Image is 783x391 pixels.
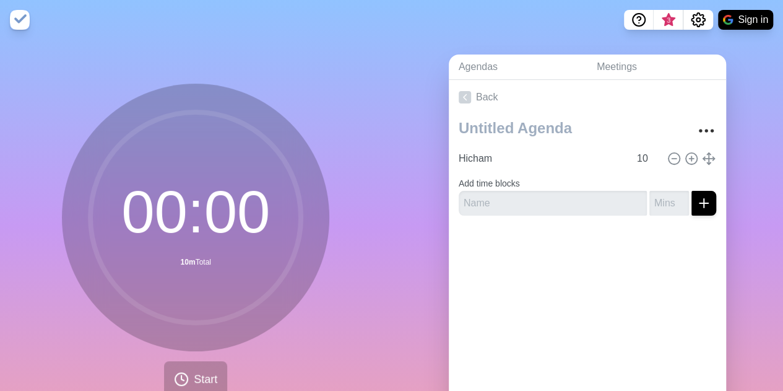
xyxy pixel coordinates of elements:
button: Settings [683,10,713,30]
button: What’s new [654,10,683,30]
button: Sign in [718,10,773,30]
span: 3 [664,15,673,25]
input: Mins [649,191,689,216]
a: Back [449,80,726,115]
a: Agendas [449,55,587,80]
input: Mins [632,146,662,171]
input: Name [454,146,629,171]
a: Meetings [587,55,726,80]
img: google logo [723,15,733,25]
button: More [694,118,719,143]
img: timeblocks logo [10,10,30,30]
label: Add time blocks [459,178,520,188]
span: Start [194,371,217,388]
button: Help [624,10,654,30]
input: Name [459,191,647,216]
